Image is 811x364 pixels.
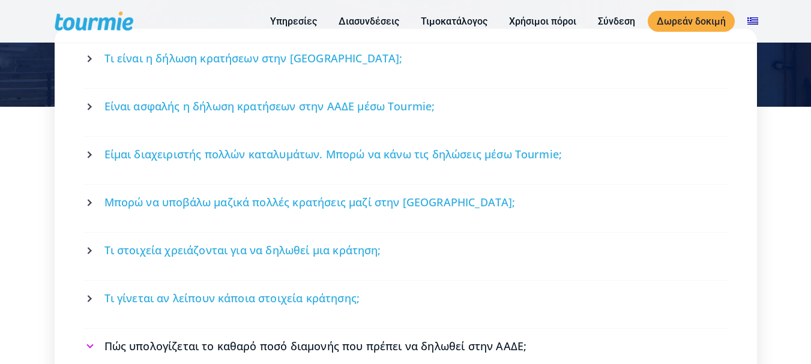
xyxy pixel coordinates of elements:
[104,339,527,354] span: Πώς υπολογίζεται το καθαρό ποσό διαμονής που πρέπει να δηλωθεί στην ΑΑΔΕ;
[412,14,496,29] a: Τιμοκατάλογος
[86,186,725,218] a: Μπορώ να υποβάλω μαζικά πολλές κρατήσεις μαζί στην [GEOGRAPHIC_DATA];
[330,14,408,29] a: Διασυνδέσεις
[104,51,403,66] span: Τι είναι η δήλωση κρατήσεων στην [GEOGRAPHIC_DATA];
[104,99,435,114] span: Είναι ασφαλής η δήλωση κρατήσεων στην ΑΑΔΕ μέσω Tourmie;
[500,14,585,29] a: Χρήσιμοι πόροι
[86,43,725,74] a: Τι είναι η δήλωση κρατήσεων στην [GEOGRAPHIC_DATA];
[104,147,562,162] span: Είμαι διαχειριστής πολλών καταλυμάτων. Μπορώ να κάνω τις δηλώσεις μέσω Tourmie;
[104,243,381,258] span: Τι στοιχεία χρειάζονται για να δηλωθεί μια κράτηση;
[86,139,725,170] a: Είμαι διαχειριστής πολλών καταλυμάτων. Μπορώ να κάνω τις δηλώσεις μέσω Tourmie;
[86,234,725,266] a: Τι στοιχεία χρειάζονται για να δηλωθεί μια κράτηση;
[86,91,725,122] a: Είναι ασφαλής η δήλωση κρατήσεων στην ΑΑΔΕ μέσω Tourmie;
[86,282,725,314] a: Τι γίνεται αν λείπουν κάποια στοιχεία κράτησης;
[648,11,735,32] a: Δωρεάν δοκιμή
[86,330,725,362] a: Πώς υπολογίζεται το καθαρό ποσό διαμονής που πρέπει να δηλωθεί στην ΑΑΔΕ;
[261,14,326,29] a: Υπηρεσίες
[104,291,360,306] span: Τι γίνεται αν λείπουν κάποια στοιχεία κράτησης;
[589,14,644,29] a: Σύνδεση
[104,195,516,210] span: Μπορώ να υποβάλω μαζικά πολλές κρατήσεις μαζί στην [GEOGRAPHIC_DATA];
